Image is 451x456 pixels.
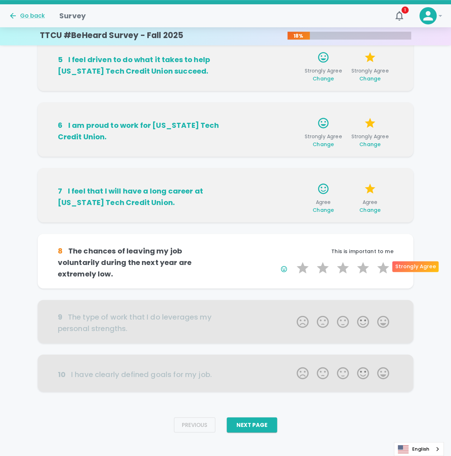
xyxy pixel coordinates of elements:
span: Change [313,141,334,148]
span: Change [359,75,381,82]
h1: Survey [59,10,86,22]
span: Strongly Agree [303,67,344,82]
a: English [394,442,443,456]
span: Change [313,206,334,214]
span: 1 [401,6,409,14]
h6: I am proud to work for [US_STATE] Tech Credit Union. [58,120,226,143]
div: 8 [58,245,63,257]
span: Agree [303,199,344,214]
span: Change [313,75,334,82]
span: Agree [349,199,390,214]
p: 18% [287,32,310,39]
span: Strongly Agree [303,133,344,148]
div: 5 [58,54,63,65]
button: Go back [9,11,45,20]
span: Strongly Agree [349,67,390,82]
span: Strongly Agree [349,133,390,148]
span: Change [359,206,381,214]
button: 1 [391,7,408,24]
button: Next Page [227,417,277,432]
div: Language [394,442,444,456]
span: Change [359,141,381,148]
p: This is important to me [226,248,394,255]
div: 7 [58,185,62,197]
div: Strongly Agree [392,261,438,272]
aside: Language selected: English [394,442,444,456]
h4: TTCU #BeHeard Survey - Fall 2025 [40,31,183,41]
div: 6 [58,120,63,131]
h6: I feel driven to do what it takes to help [US_STATE] Tech Credit Union succeed. [58,54,226,77]
h6: I feel that I will have a long career at [US_STATE] Tech Credit Union. [58,185,226,208]
h6: The chances of leaving my job voluntarily during the next year are extremely low. [58,245,226,280]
